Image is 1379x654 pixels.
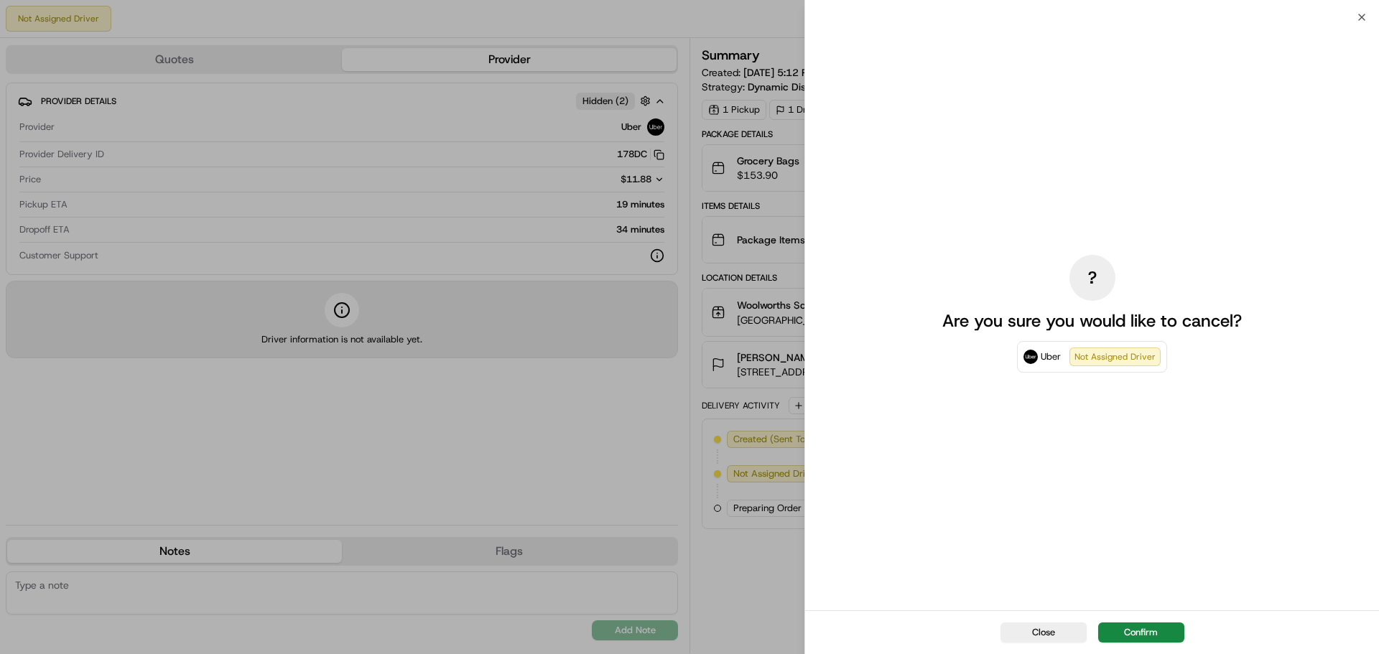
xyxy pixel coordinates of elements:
[1069,255,1115,301] div: ?
[1023,350,1038,364] img: Uber
[1098,622,1184,643] button: Confirm
[942,309,1242,332] p: Are you sure you would like to cancel?
[1041,350,1061,364] span: Uber
[1000,622,1087,643] button: Close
